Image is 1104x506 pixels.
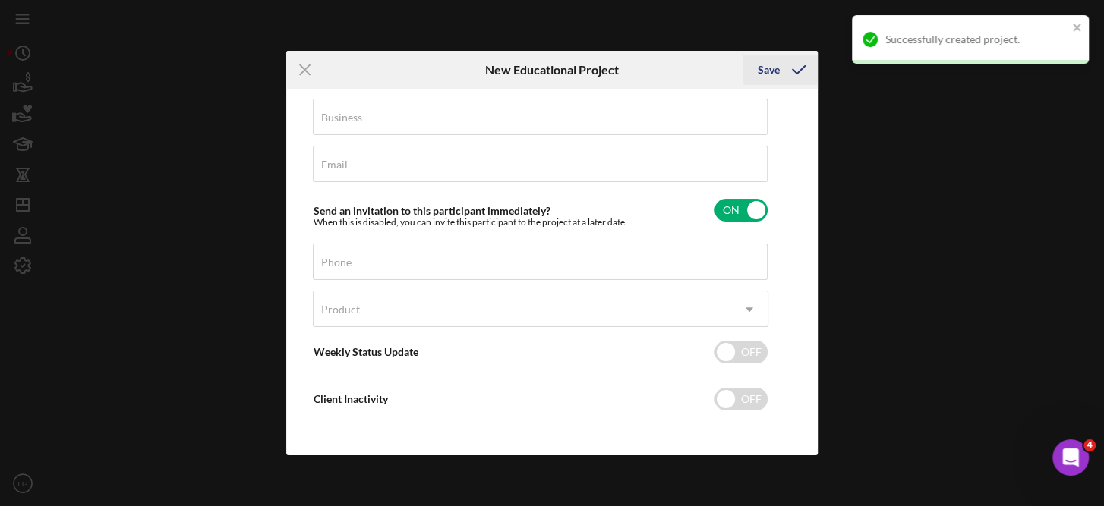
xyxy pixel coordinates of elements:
[321,256,352,269] label: Phone
[314,392,388,405] label: Client Inactivity
[1072,21,1083,36] button: close
[1052,439,1089,476] iframe: Intercom live chat
[743,55,818,85] button: Save
[321,112,362,124] label: Business
[1083,439,1096,451] span: 4
[758,55,780,85] div: Save
[314,204,550,217] label: Send an invitation to this participant immediately?
[314,345,418,358] label: Weekly Status Update
[321,303,360,316] div: Product
[485,63,619,77] h6: New Educational Project
[314,217,627,228] div: When this is disabled, you can invite this participant to the project at a later date.
[321,159,348,171] label: Email
[885,33,1068,46] div: Successfully created project.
